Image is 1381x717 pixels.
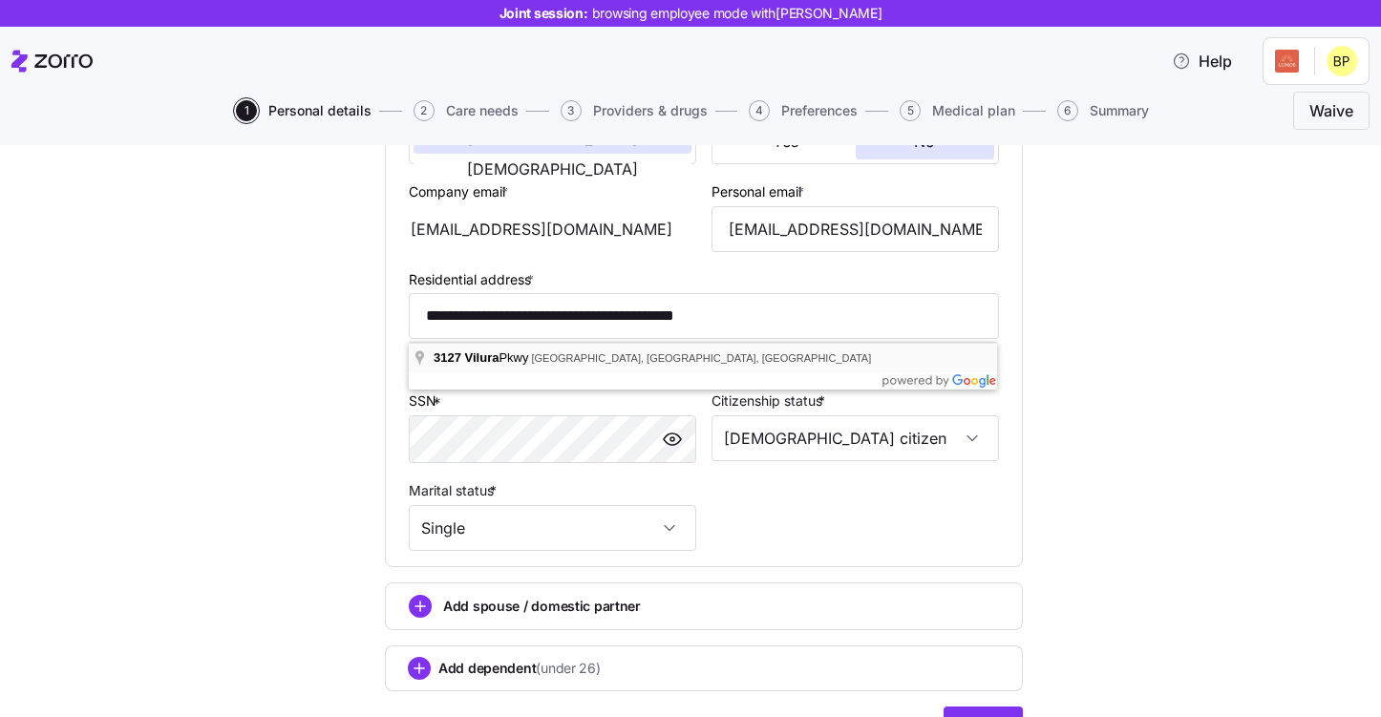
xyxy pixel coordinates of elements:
span: Summary [1090,104,1149,117]
span: No [914,134,935,149]
span: Medical plan [932,104,1015,117]
span: Yes [773,134,798,149]
img: Employer logo [1275,50,1299,73]
span: [DEMOGRAPHIC_DATA] [467,131,638,146]
span: browsing employee mode with [PERSON_NAME] [592,4,882,23]
label: Citizenship status [712,390,829,411]
button: 1Personal details [236,100,372,121]
span: Add spouse / domestic partner [443,597,641,616]
a: 1Personal details [232,100,372,121]
span: Help [1172,50,1232,73]
span: Joint session: [499,4,882,23]
button: 5Medical plan [900,100,1015,121]
span: 5 [900,100,921,121]
input: Select marital status [409,505,696,551]
span: (under 26) [536,659,600,678]
span: Vilura [465,350,499,365]
button: 4Preferences [749,100,858,121]
span: Personal details [268,104,372,117]
label: Marital status [409,480,500,501]
span: Care needs [446,104,519,117]
img: 071854b8193060c234944d96ad859145 [1327,46,1357,76]
input: Select citizenship status [712,415,999,461]
span: [DEMOGRAPHIC_DATA] [467,161,638,177]
span: 4 [749,100,770,121]
button: 6Summary [1057,100,1149,121]
span: 3 [561,100,582,121]
label: Personal email [712,181,808,202]
span: 1 [236,100,257,121]
span: 3127 [434,350,461,365]
label: Residential address [409,269,538,290]
span: Providers & drugs [593,104,708,117]
button: Help [1157,42,1247,80]
span: Waive [1309,99,1353,122]
label: Company email [409,181,512,202]
button: 3Providers & drugs [561,100,708,121]
span: Pkwy [434,350,532,365]
span: 6 [1057,100,1078,121]
span: 2 [414,100,435,121]
span: Add dependent [438,659,601,678]
label: SSN [409,390,445,411]
svg: add icon [409,595,432,618]
span: [GEOGRAPHIC_DATA], [GEOGRAPHIC_DATA], [GEOGRAPHIC_DATA] [532,352,872,364]
span: Preferences [781,104,858,117]
input: Email [712,206,999,252]
button: 2Care needs [414,100,519,121]
button: Waive [1293,92,1370,130]
svg: add icon [408,657,431,680]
